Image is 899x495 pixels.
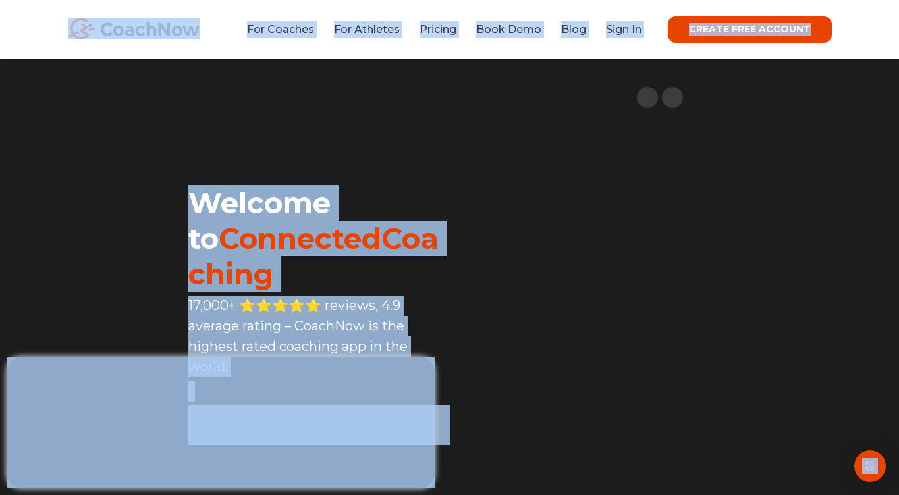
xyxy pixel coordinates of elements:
[561,23,586,36] a: Blog
[188,185,449,292] h1: Welcome to
[68,18,200,39] img: CoachNow Logo
[668,16,832,43] a: CREATE FREE ACCOUNT
[420,23,456,36] a: Pricing
[188,221,439,292] span: ConnectedCoaching
[7,357,435,488] iframe: Popup CTA
[247,23,314,36] a: For Coaches
[476,23,541,36] a: Book Demo
[188,298,408,375] span: 17,000+ ⭐️⭐️⭐️⭐️⭐️ reviews, 4.9 average rating – CoachNow is the highest rated coaching app in th...
[334,23,400,36] a: For Athletes
[606,23,641,36] a: Sign In
[854,450,886,482] div: Open Intercom Messenger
